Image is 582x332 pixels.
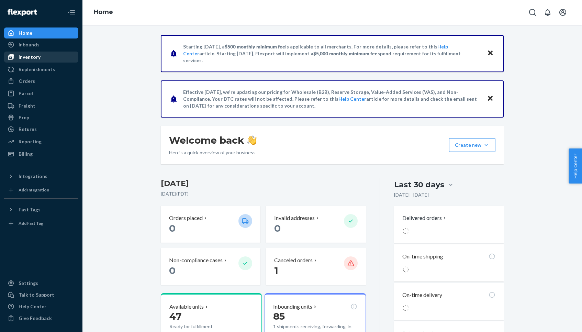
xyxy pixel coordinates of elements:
[169,149,257,156] p: Here’s a quick overview of your business
[225,44,285,49] span: $500 monthly minimum fee
[4,171,78,182] button: Integrations
[183,43,480,64] p: Starting [DATE], a is applicable to all merchants. For more details, please refer to this article...
[247,135,257,145] img: hand-wave emoji
[273,303,312,311] p: Inbounding units
[19,126,37,133] div: Returns
[274,265,278,276] span: 1
[19,303,46,310] div: Help Center
[183,89,480,109] p: Effective [DATE], we're updating our pricing for Wholesale (B2B), Reserve Storage, Value-Added Se...
[4,39,78,50] a: Inbounds
[4,136,78,147] a: Reporting
[4,27,78,38] a: Home
[19,138,42,145] div: Reporting
[402,214,447,222] button: Delivered orders
[274,214,315,222] p: Invalid addresses
[4,185,78,196] a: Add Integration
[169,256,223,264] p: Non-compliance cases
[4,52,78,63] a: Inventory
[541,5,555,19] button: Open notifications
[273,310,285,322] span: 85
[4,301,78,312] a: Help Center
[169,310,181,322] span: 47
[449,138,495,152] button: Create new
[526,5,539,19] button: Open Search Box
[8,9,37,16] img: Flexport logo
[4,289,78,300] a: Talk to Support
[161,248,260,285] button: Non-compliance cases 0
[19,90,33,97] div: Parcel
[266,206,366,243] button: Invalid addresses 0
[486,48,495,58] button: Close
[19,54,41,60] div: Inventory
[169,265,176,276] span: 0
[88,2,119,22] ol: breadcrumbs
[4,148,78,159] a: Billing
[19,280,38,287] div: Settings
[569,148,582,184] button: Help Center
[161,206,260,243] button: Orders placed 0
[19,315,52,322] div: Give Feedback
[93,8,113,16] a: Home
[486,94,495,104] button: Close
[19,102,35,109] div: Freight
[266,248,366,285] button: Canceled orders 1
[313,51,378,56] span: $5,000 monthly minimum fee
[19,114,29,121] div: Prep
[4,313,78,324] button: Give Feedback
[4,112,78,123] a: Prep
[4,100,78,111] a: Freight
[402,291,442,299] p: On-time delivery
[4,204,78,215] button: Fast Tags
[19,173,47,180] div: Integrations
[402,253,443,261] p: On-time shipping
[169,134,257,146] h1: Welcome back
[4,64,78,75] a: Replenishments
[19,206,41,213] div: Fast Tags
[274,222,281,234] span: 0
[4,76,78,87] a: Orders
[169,214,203,222] p: Orders placed
[4,124,78,135] a: Returns
[169,323,233,330] p: Ready for fulfillment
[19,30,32,36] div: Home
[19,151,33,157] div: Billing
[556,5,570,19] button: Open account menu
[161,178,366,189] h3: [DATE]
[19,187,49,193] div: Add Integration
[19,220,43,226] div: Add Fast Tag
[4,278,78,289] a: Settings
[19,66,55,73] div: Replenishments
[4,218,78,229] a: Add Fast Tag
[65,5,78,19] button: Close Navigation
[394,191,429,198] p: [DATE] - [DATE]
[19,291,54,298] div: Talk to Support
[169,303,204,311] p: Available units
[19,78,35,85] div: Orders
[169,222,176,234] span: 0
[4,88,78,99] a: Parcel
[161,190,366,197] p: [DATE] ( PDT )
[19,41,40,48] div: Inbounds
[274,256,313,264] p: Canceled orders
[338,96,366,102] a: Help Center
[394,179,444,190] div: Last 30 days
